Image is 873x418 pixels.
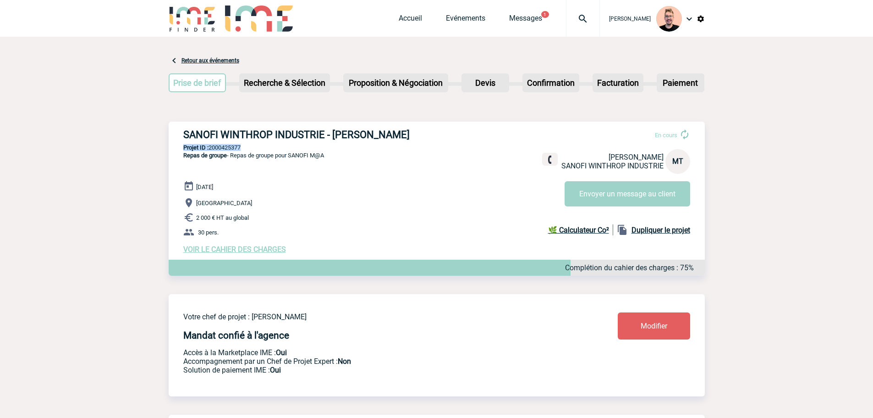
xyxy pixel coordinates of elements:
[183,348,564,357] p: Accès à la Marketplace IME :
[196,184,213,190] span: [DATE]
[196,200,252,206] span: [GEOGRAPHIC_DATA]
[631,226,690,234] b: Dupliquer le projet
[541,11,549,18] button: 1
[641,322,667,330] span: Modifier
[523,74,578,91] p: Confirmation
[183,312,564,321] p: Votre chef de projet : [PERSON_NAME]
[183,330,289,341] h4: Mandat confié à l'agence
[446,14,485,27] a: Evénements
[565,181,690,206] button: Envoyer un message au client
[561,162,664,170] span: SANOFI WINTHROP INDUSTRIE
[183,245,286,254] a: VOIR LE CAHIER DES CHARGES
[546,156,554,164] img: fixe.png
[169,144,705,151] p: 2000425377
[276,348,287,357] b: Oui
[609,153,664,162] span: [PERSON_NAME]
[183,152,227,159] span: Repas de groupe
[183,152,324,159] span: - Repas de groupe pour SANOFI M@A
[509,14,542,27] a: Messages
[183,144,209,151] b: Projet ID :
[658,74,703,91] p: Paiement
[183,357,564,366] p: Prestation payante
[344,74,447,91] p: Proposition & Négociation
[462,74,508,91] p: Devis
[183,129,458,140] h3: SANOFI WINTHROP INDUSTRIE - [PERSON_NAME]
[169,6,216,32] img: IME-Finder
[338,357,351,366] b: Non
[617,224,628,235] img: file_copy-black-24dp.png
[198,229,219,236] span: 30 pers.
[270,366,281,374] b: Oui
[593,74,642,91] p: Facturation
[399,14,422,27] a: Accueil
[548,226,609,234] b: 🌿 Calculateur Co²
[183,366,564,374] p: Conformité aux process achat client, Prise en charge de la facturation, Mutualisation de plusieur...
[181,57,239,64] a: Retour aux événements
[170,74,225,91] p: Prise de brief
[548,224,613,235] a: 🌿 Calculateur Co²
[655,132,677,139] span: En cours
[672,157,683,166] span: MT
[196,214,249,221] span: 2 000 € HT au global
[656,6,682,32] img: 129741-1.png
[609,16,651,22] span: [PERSON_NAME]
[240,74,329,91] p: Recherche & Sélection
